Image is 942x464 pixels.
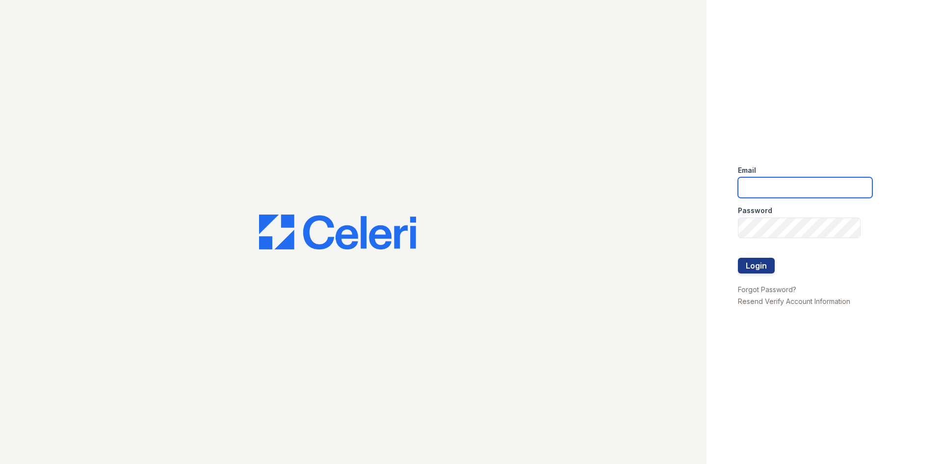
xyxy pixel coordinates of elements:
[738,165,756,175] label: Email
[738,258,775,273] button: Login
[738,206,772,216] label: Password
[738,285,796,294] a: Forgot Password?
[738,297,850,305] a: Resend Verify Account Information
[259,215,416,250] img: CE_Logo_Blue-a8612792a0a2168367f1c8372b55b34899dd931a85d93a1a3d3e32e68fde9ad4.png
